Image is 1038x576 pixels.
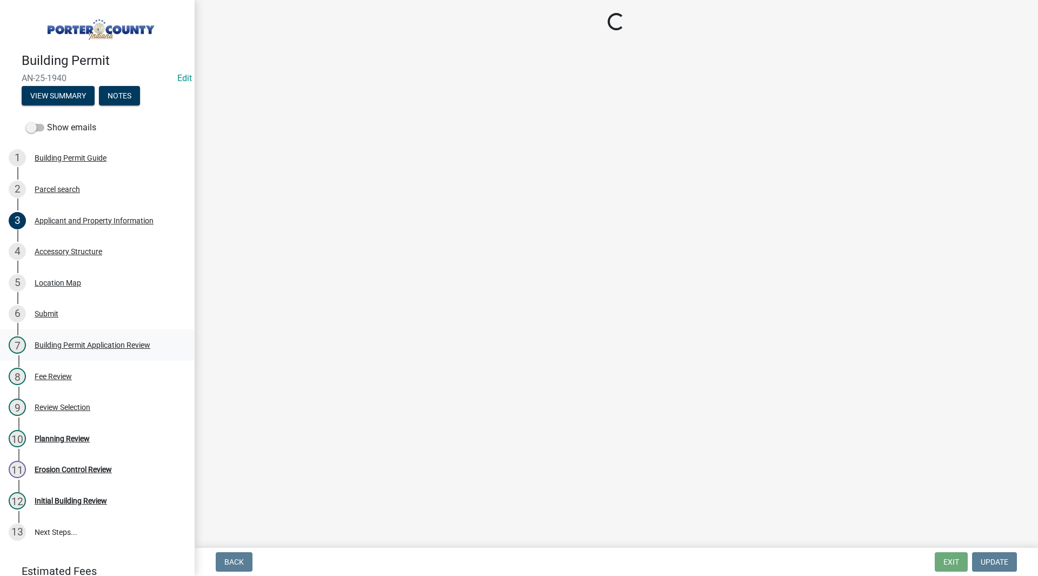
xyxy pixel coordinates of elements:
[35,435,90,442] div: Planning Review
[177,73,192,83] wm-modal-confirm: Edit Application Number
[9,461,26,478] div: 11
[35,341,150,349] div: Building Permit Application Review
[9,274,26,292] div: 5
[22,53,186,69] h4: Building Permit
[9,492,26,509] div: 12
[9,524,26,541] div: 13
[9,430,26,447] div: 10
[935,552,968,572] button: Exit
[35,373,72,380] div: Fee Review
[9,399,26,416] div: 9
[981,558,1008,566] span: Update
[9,243,26,260] div: 4
[35,466,112,473] div: Erosion Control Review
[9,212,26,229] div: 3
[35,497,107,505] div: Initial Building Review
[35,403,90,411] div: Review Selection
[9,368,26,385] div: 8
[35,310,58,317] div: Submit
[9,149,26,167] div: 1
[972,552,1017,572] button: Update
[26,121,96,134] label: Show emails
[99,92,140,101] wm-modal-confirm: Notes
[9,181,26,198] div: 2
[35,154,107,162] div: Building Permit Guide
[35,248,102,255] div: Accessory Structure
[22,11,177,42] img: Porter County, Indiana
[99,86,140,105] button: Notes
[35,279,81,287] div: Location Map
[224,558,244,566] span: Back
[177,73,192,83] a: Edit
[35,186,80,193] div: Parcel search
[22,86,95,105] button: View Summary
[9,305,26,322] div: 6
[22,92,95,101] wm-modal-confirm: Summary
[35,217,154,224] div: Applicant and Property Information
[9,336,26,354] div: 7
[22,73,173,83] span: AN-25-1940
[216,552,252,572] button: Back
